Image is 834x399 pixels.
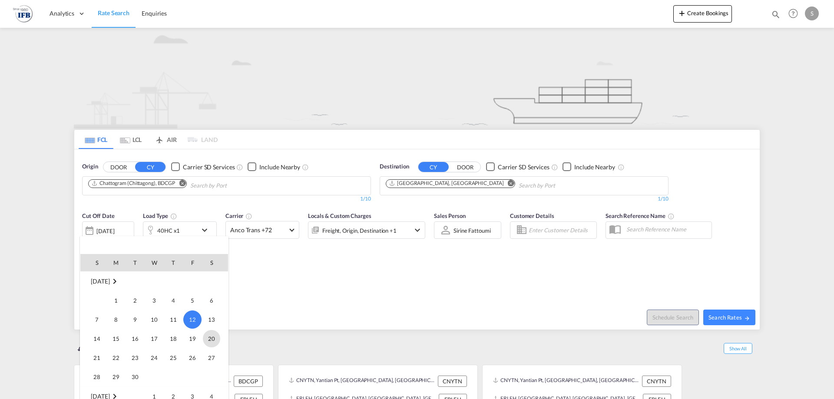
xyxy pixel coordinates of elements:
span: 4 [165,292,182,309]
th: M [106,254,126,271]
span: 24 [146,349,163,366]
span: 26 [184,349,201,366]
tr: Week 4 [80,348,228,367]
th: S [80,254,106,271]
span: 9 [126,311,144,328]
span: 25 [165,349,182,366]
td: Monday September 15 2025 [106,329,126,348]
td: Friday September 12 2025 [183,310,202,329]
tr: Week 3 [80,329,228,348]
td: Tuesday September 9 2025 [126,310,145,329]
span: 15 [107,330,125,347]
th: T [164,254,183,271]
th: S [202,254,228,271]
td: Friday September 19 2025 [183,329,202,348]
span: 10 [146,311,163,328]
span: 29 [107,368,125,386]
th: F [183,254,202,271]
span: 6 [203,292,220,309]
td: September 2025 [80,271,228,291]
span: [DATE] [91,277,109,285]
span: 5 [184,292,201,309]
td: Thursday September 18 2025 [164,329,183,348]
span: 14 [88,330,106,347]
span: 11 [165,311,182,328]
span: 8 [107,311,125,328]
td: Monday September 22 2025 [106,348,126,367]
span: 7 [88,311,106,328]
span: 28 [88,368,106,386]
td: Friday September 5 2025 [183,291,202,310]
span: 2 [126,292,144,309]
span: 16 [126,330,144,347]
td: Sunday September 14 2025 [80,329,106,348]
span: 30 [126,368,144,386]
td: Tuesday September 16 2025 [126,329,145,348]
span: 19 [184,330,201,347]
th: W [145,254,164,271]
td: Saturday September 27 2025 [202,348,228,367]
span: 3 [146,292,163,309]
tr: Week undefined [80,271,228,291]
td: Wednesday September 3 2025 [145,291,164,310]
tr: Week 1 [80,291,228,310]
td: Thursday September 11 2025 [164,310,183,329]
td: Thursday September 4 2025 [164,291,183,310]
td: Saturday September 6 2025 [202,291,228,310]
td: Wednesday September 24 2025 [145,348,164,367]
span: 18 [165,330,182,347]
span: 23 [126,349,144,366]
td: Monday September 8 2025 [106,310,126,329]
td: Tuesday September 2 2025 [126,291,145,310]
tr: Week 2 [80,310,228,329]
td: Wednesday September 10 2025 [145,310,164,329]
span: 20 [203,330,220,347]
span: 1 [107,292,125,309]
span: 17 [146,330,163,347]
th: T [126,254,145,271]
span: 22 [107,349,125,366]
td: Thursday September 25 2025 [164,348,183,367]
tr: Week 5 [80,367,228,387]
td: Sunday September 7 2025 [80,310,106,329]
td: Saturday September 20 2025 [202,329,228,348]
td: Monday September 1 2025 [106,291,126,310]
td: Tuesday September 23 2025 [126,348,145,367]
span: 12 [183,310,202,329]
td: Sunday September 28 2025 [80,367,106,387]
td: Friday September 26 2025 [183,348,202,367]
span: 21 [88,349,106,366]
td: Monday September 29 2025 [106,367,126,387]
span: 27 [203,349,220,366]
td: Wednesday September 17 2025 [145,329,164,348]
td: Tuesday September 30 2025 [126,367,145,387]
td: Saturday September 13 2025 [202,310,228,329]
td: Sunday September 21 2025 [80,348,106,367]
span: 13 [203,311,220,328]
